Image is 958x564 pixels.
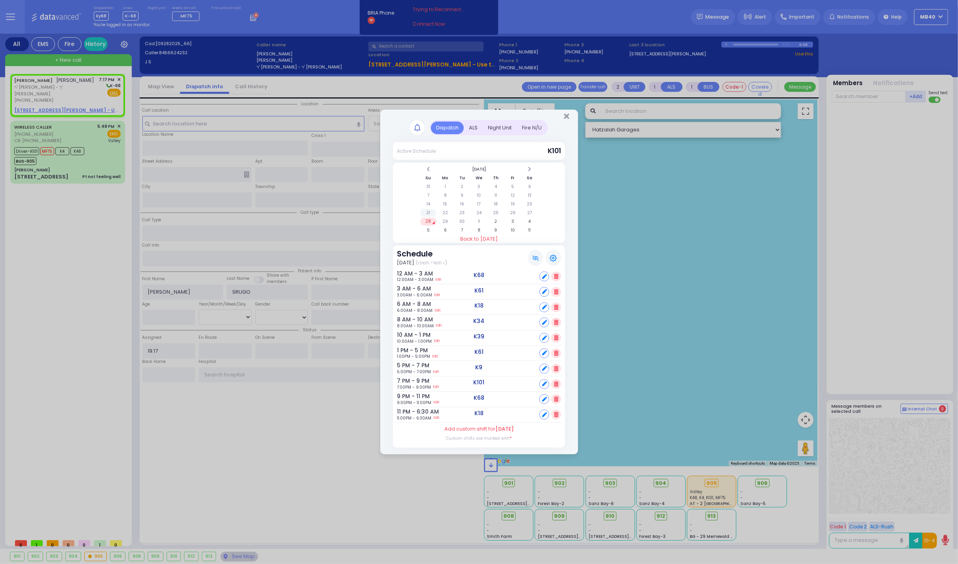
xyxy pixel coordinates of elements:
h6: 7 PM - 9 PM [397,378,419,384]
td: 17 [471,200,487,208]
td: 24 [471,209,487,217]
span: Next Month [527,166,531,172]
h3: Schedule [397,249,447,258]
h5: K68 [474,272,484,279]
span: 1:00PM - 5:00PM [397,353,430,359]
td: 12 [505,192,521,199]
td: 28 [420,218,436,226]
span: 5:00PM - 7:00PM [397,369,431,375]
h5: K101 [474,379,485,386]
span: 12:00AM - 3:00AM [397,277,433,283]
div: Dispatch [431,122,464,135]
td: 4 [522,218,538,226]
td: 25 [488,209,504,217]
a: Edit [434,415,439,421]
div: ALS [464,122,483,135]
div: Night Unit [483,122,517,135]
td: 14 [420,200,436,208]
span: 11:00PM - 6:30AM [397,415,431,421]
a: Edit [434,292,440,298]
td: 21 [420,209,436,217]
td: 6 [522,183,538,191]
td: 5 [420,226,436,234]
h6: 1 PM - 5 PM [397,347,419,354]
a: Edit [433,369,439,375]
span: (ו תשרי תשפו) [415,259,447,267]
td: 7 [454,226,470,234]
span: 7:00PM - 9:00PM [397,384,431,390]
span: 10:00AM - 1:00PM [397,338,432,344]
td: 10 [505,226,521,234]
td: 7 [420,192,436,199]
a: Edit [433,353,438,359]
td: 10 [471,192,487,199]
td: 1 [437,183,453,191]
td: 26 [505,209,521,217]
td: 29 [437,218,453,226]
td: 15 [437,200,453,208]
th: Fr [505,174,521,182]
td: 5 [505,183,521,191]
h6: 9 PM - 11 PM [397,393,419,400]
h5: K18 [474,302,484,309]
td: 8 [471,226,487,234]
h5: K34 [474,318,485,325]
td: 16 [454,200,470,208]
h5: K61 [474,287,484,294]
span: 3:00AM - 6:00AM [397,292,432,298]
a: Back to [DATE] [393,235,565,243]
h5: K61 [474,349,484,355]
td: 2 [454,183,470,191]
h6: 10 AM - 1 PM [397,332,419,338]
th: Sa [522,174,538,182]
th: Select Month [437,165,521,173]
span: [DATE] [397,259,414,267]
td: 6 [437,226,453,234]
th: We [471,174,487,182]
td: 20 [522,200,538,208]
td: 19 [505,200,521,208]
a: Edit [436,277,441,283]
label: Add custom shift for [444,425,514,433]
td: 11 [522,226,538,234]
td: 27 [522,209,538,217]
h6: 12 AM - 3 AM [397,270,419,277]
a: Edit [435,308,440,313]
td: 9 [454,192,470,199]
h6: 11 PM - 6:30 AM [397,408,419,415]
td: 3 [471,183,487,191]
h5: K68 [474,395,484,401]
th: Tu [454,174,470,182]
h6: 3 AM - 6 AM [397,285,419,292]
span: 9:00PM - 11:00PM [397,400,431,406]
span: 6:00AM - 8:00AM [397,308,433,313]
button: Close [564,112,569,120]
h6: 5 PM - 7 PM [397,362,419,369]
td: 18 [488,200,504,208]
td: 30 [454,218,470,226]
td: 4 [488,183,504,191]
span: [DATE] [495,425,514,433]
th: Mo [437,174,453,182]
td: 3 [505,218,521,226]
div: Active Schedule [397,148,436,155]
h6: 8 AM - 10 AM [397,316,419,323]
th: Su [420,174,436,182]
td: 8 [437,192,453,199]
h5: K18 [474,410,484,417]
td: 9 [488,226,504,234]
label: Custom shifts are marked with [446,435,512,441]
h6: 6 AM - 8 AM [397,301,419,308]
a: Edit [433,384,439,390]
th: Th [488,174,504,182]
div: Fire N/U [517,122,547,135]
h5: K9 [476,364,483,371]
td: 11 [488,192,504,199]
span: Previous Month [427,166,431,172]
td: 1 [471,218,487,226]
td: 2 [488,218,504,226]
span: K101 [548,146,561,156]
td: 13 [522,192,538,199]
td: 22 [437,209,453,217]
td: 23 [454,209,470,217]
